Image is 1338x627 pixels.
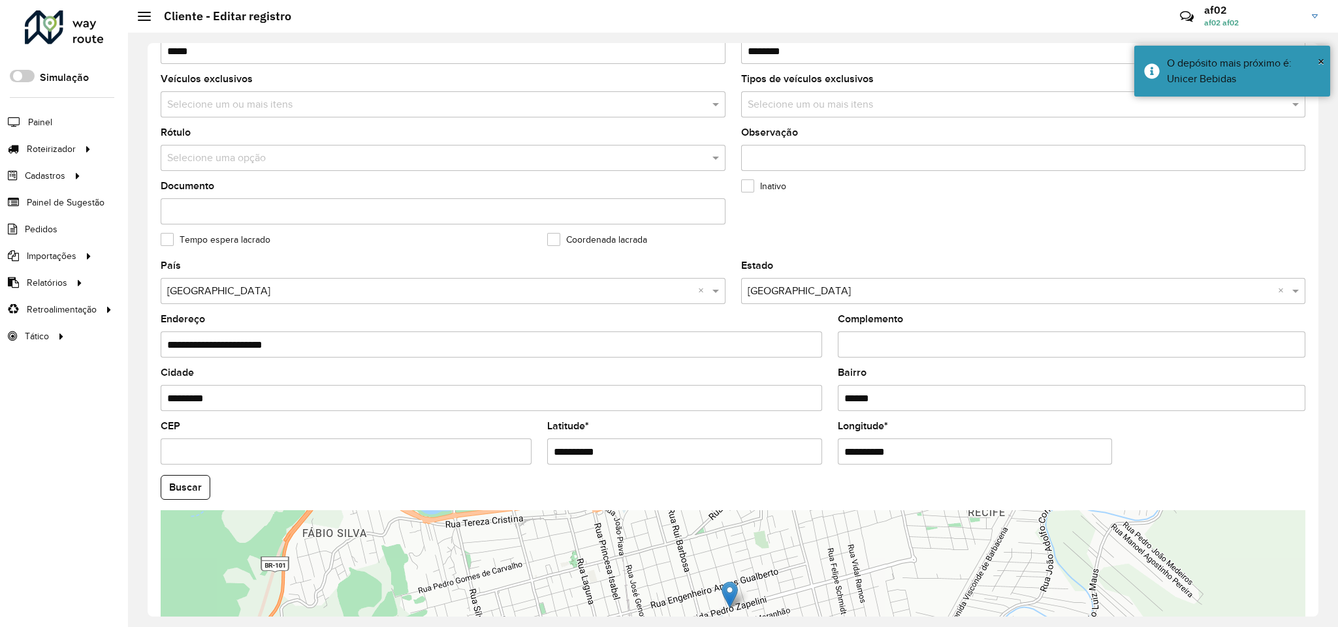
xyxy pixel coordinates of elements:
label: Tempo espera lacrado [161,233,270,247]
span: Painel de Sugestão [27,196,104,209]
span: Cadastros [25,169,65,183]
label: Coordenada lacrada [547,233,647,247]
span: Clear all [698,283,709,299]
span: Pedidos [25,222,57,236]
span: Retroalimentação [27,303,97,316]
span: Tático [25,329,49,343]
label: Bairro [838,365,867,380]
label: País [161,258,181,273]
label: Endereço [161,311,205,327]
h2: Cliente - Editar registro [151,9,291,23]
span: Importações [27,249,76,263]
label: Documento [161,178,214,194]
span: af02 af02 [1204,17,1302,29]
div: O depósito mais próximo é: Unicer Bebidas [1167,55,1320,87]
label: Longitude [838,418,888,434]
span: Relatórios [27,276,67,290]
label: Complemento [838,311,903,327]
label: Estado [741,258,773,273]
label: Latitude [547,418,589,434]
a: Contato Rápido [1173,3,1201,31]
h3: af02 [1204,4,1302,16]
label: Tipos de veículos exclusivos [741,71,874,87]
span: Roteirizador [27,142,76,156]
label: Observação [741,125,798,140]
label: Veículos exclusivos [161,71,253,87]
label: Inativo [741,179,786,193]
label: CEP [161,418,180,434]
label: Rótulo [161,125,191,140]
span: Clear all [1278,283,1289,299]
button: Buscar [161,475,210,500]
span: × [1318,54,1324,69]
img: Marker [722,581,738,608]
span: Painel [28,115,52,129]
label: Cidade [161,365,194,380]
label: Simulação [40,70,89,85]
button: Close [1318,52,1324,71]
